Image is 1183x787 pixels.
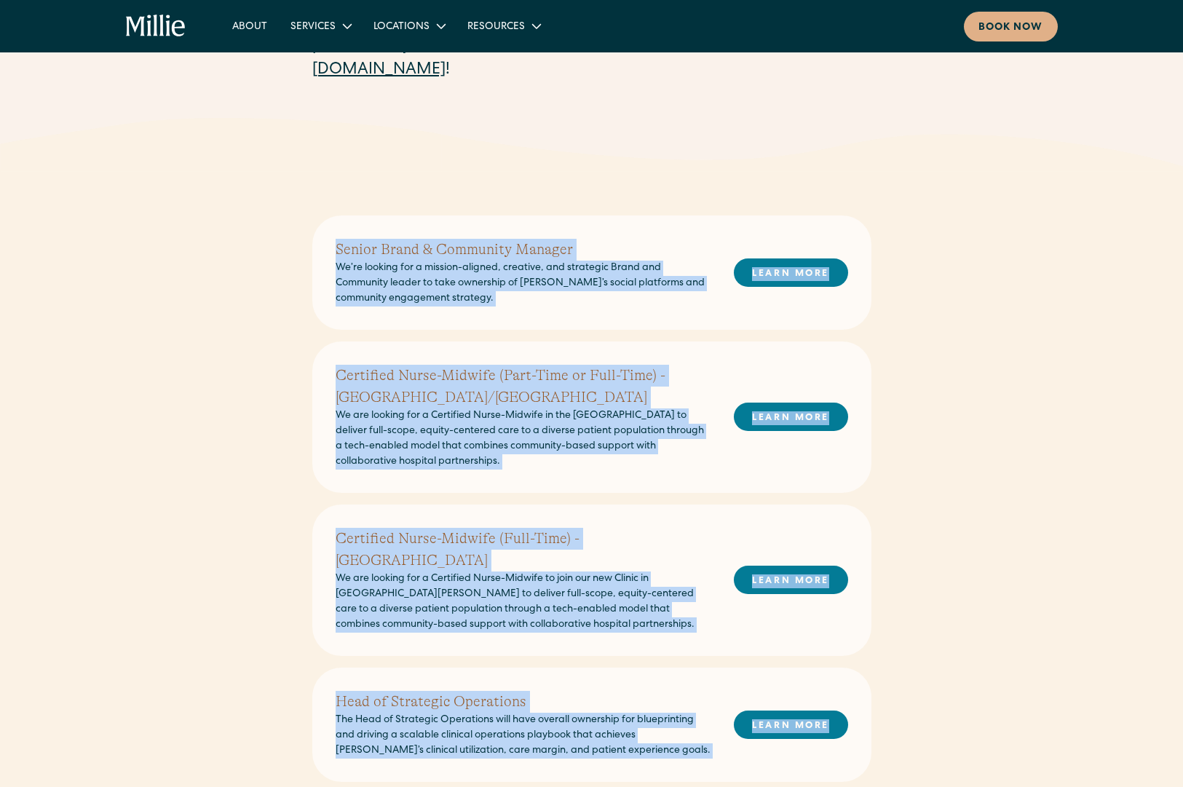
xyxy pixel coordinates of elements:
div: Locations [373,20,430,35]
a: home [126,15,186,38]
a: LEARN MORE [734,258,848,287]
div: Resources [456,14,551,38]
p: We are looking for a Certified Nurse-Midwife to join our new Clinic in [GEOGRAPHIC_DATA][PERSON_N... [336,572,711,633]
p: We’re looking for a mission-aligned, creative, and strategic Brand and Community leader to take o... [336,261,711,307]
h2: Certified Nurse-Midwife (Part-Time or Full-Time) - [GEOGRAPHIC_DATA]/[GEOGRAPHIC_DATA] [336,365,711,408]
h2: Head of Strategic Operations [336,691,711,713]
div: Locations [362,14,456,38]
a: LEARN MORE [734,566,848,594]
p: We are looking for a Certified Nurse-Midwife in the [GEOGRAPHIC_DATA] to deliver full-scope, equi... [336,408,711,470]
h2: Certified Nurse-Midwife (Full-Time) - [GEOGRAPHIC_DATA] [336,528,711,572]
a: LEARN MORE [734,711,848,739]
div: Services [279,14,362,38]
a: About [221,14,279,38]
div: Services [290,20,336,35]
a: Book now [964,12,1058,41]
a: LEARN MORE [734,403,848,431]
div: Resources [467,20,525,35]
p: The Head of Strategic Operations will have overall ownership for blueprinting and driving a scala... [336,713,711,759]
h2: Senior Brand & Community Manager [336,239,711,261]
div: Book now [978,20,1043,36]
